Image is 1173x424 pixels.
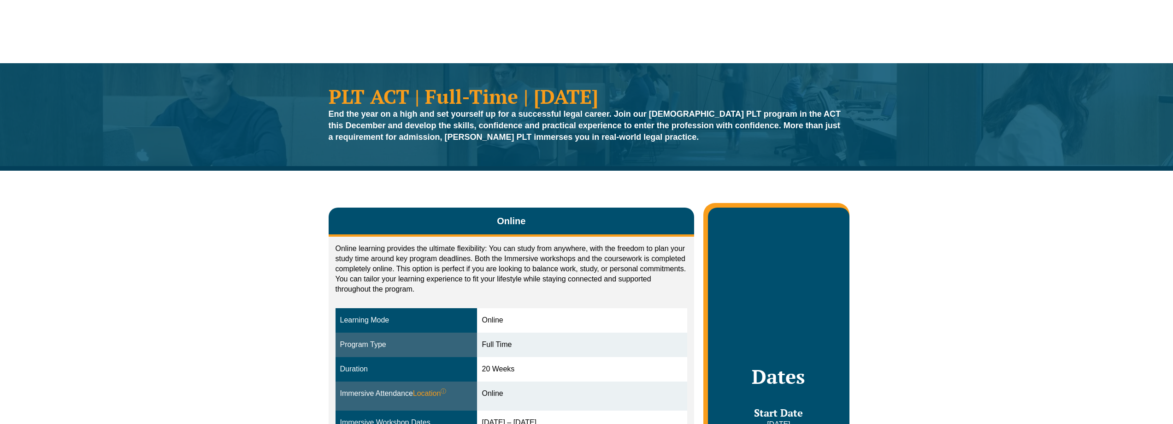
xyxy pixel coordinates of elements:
[482,315,683,326] div: Online
[340,388,473,399] div: Immersive Attendance
[482,340,683,350] div: Full Time
[336,244,688,294] p: Online learning provides the ultimate flexibility: You can study from anywhere, with the freedom ...
[340,340,473,350] div: Program Type
[482,364,683,375] div: 20 Weeks
[754,406,803,419] span: Start Date
[413,388,447,399] span: Location
[497,215,525,227] span: Online
[482,388,683,399] div: Online
[340,315,473,326] div: Learning Mode
[340,364,473,375] div: Duration
[717,365,840,388] h2: Dates
[329,86,845,106] h1: PLT ACT | Full-Time | [DATE]
[441,388,446,394] sup: ⓘ
[329,109,841,142] strong: End the year on a high and set yourself up for a successful legal career. Join our [DEMOGRAPHIC_D...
